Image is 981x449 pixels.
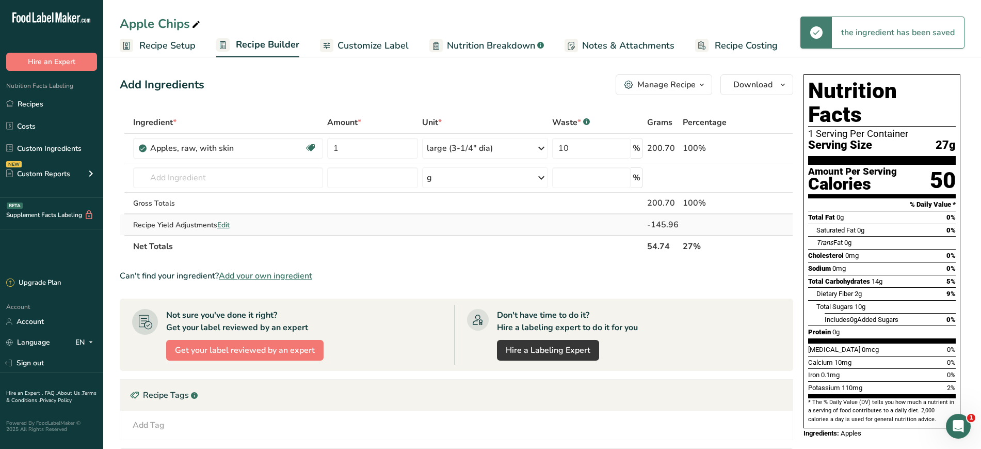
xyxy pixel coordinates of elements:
[422,116,442,129] span: Unit
[947,384,956,392] span: 2%
[947,371,956,379] span: 0%
[862,346,879,353] span: 0mcg
[6,168,70,179] div: Custom Reports
[808,213,835,221] span: Total Fat
[855,290,862,298] span: 2g
[6,278,61,288] div: Upgrade Plan
[166,309,308,334] div: Not sure you've done it right? Get your label reviewed by an expert
[834,359,851,366] span: 10mg
[946,252,956,259] span: 0%
[120,380,793,411] div: Recipe Tags
[720,74,793,95] button: Download
[695,34,778,57] a: Recipe Costing
[803,429,839,437] span: Ingredients:
[320,34,409,57] a: Customize Label
[808,328,831,336] span: Protein
[327,116,361,129] span: Amount
[683,116,727,129] span: Percentage
[844,239,851,246] span: 0g
[133,198,323,209] div: Gross Totals
[166,340,324,361] button: Get your label reviewed by an expert
[946,226,956,234] span: 0%
[832,328,840,336] span: 0g
[133,167,323,188] input: Add Ingredient
[825,316,898,323] span: Includes Added Sugars
[816,290,853,298] span: Dietary Fiber
[733,79,773,91] span: Download
[808,346,860,353] span: [MEDICAL_DATA]
[946,277,956,285] span: 5%
[647,116,672,129] span: Grams
[857,226,864,234] span: 0g
[175,344,315,357] span: Get your label reviewed by an expert
[40,397,72,404] a: Privacy Policy
[645,235,681,257] th: 54.74
[683,142,744,154] div: 100%
[133,116,176,129] span: Ingredient
[808,79,956,127] h1: Nutrition Facts
[947,359,956,366] span: 0%
[582,39,674,53] span: Notes & Attachments
[133,220,323,230] div: Recipe Yield Adjustments
[967,414,975,422] span: 1
[120,14,202,33] div: Apple Chips
[6,390,97,404] a: Terms & Conditions .
[683,197,744,209] div: 100%
[75,336,97,349] div: EN
[565,34,674,57] a: Notes & Attachments
[497,340,599,361] a: Hire a Labeling Expert
[57,390,82,397] a: About Us .
[139,39,196,53] span: Recipe Setup
[6,420,97,432] div: Powered By FoodLabelMaker © 2025 All Rights Reserved
[427,172,432,184] div: g
[217,220,230,230] span: Edit
[337,39,409,53] span: Customize Label
[821,371,840,379] span: 0.1mg
[6,161,22,167] div: NEW
[616,74,712,95] button: Manage Recipe
[120,76,204,94] div: Add Ingredients
[947,346,956,353] span: 0%
[120,34,196,57] a: Recipe Setup
[936,139,956,152] span: 27g
[816,226,856,234] span: Saturated Fat
[6,390,43,397] a: Hire an Expert .
[647,142,679,154] div: 200.70
[842,384,862,392] span: 110mg
[6,53,97,71] button: Hire an Expert
[808,252,844,259] span: Cholesterol
[131,235,646,257] th: Net Totals
[808,398,956,424] section: * The % Daily Value (DV) tells you how much a nutrient in a serving of food contributes to a dail...
[45,390,57,397] a: FAQ .
[832,17,964,48] div: the ingredient has been saved
[808,167,897,177] div: Amount Per Serving
[808,277,870,285] span: Total Carbohydrates
[946,414,971,439] iframe: Intercom live chat
[236,38,299,52] span: Recipe Builder
[808,129,956,139] div: 1 Serving Per Container
[715,39,778,53] span: Recipe Costing
[429,34,544,57] a: Nutrition Breakdown
[850,316,857,323] span: 0g
[946,316,956,323] span: 0%
[832,265,846,272] span: 0mg
[816,239,833,246] i: Trans
[808,384,840,392] span: Potassium
[7,203,23,209] div: BETA
[6,333,50,351] a: Language
[808,177,897,192] div: Calories
[855,303,865,311] span: 10g
[816,303,853,311] span: Total Sugars
[845,252,859,259] span: 0mg
[219,270,312,282] span: Add your own ingredient
[637,79,696,91] div: Manage Recipe
[808,139,872,152] span: Serving Size
[808,371,819,379] span: Iron
[647,197,679,209] div: 200.70
[647,219,679,231] div: -145.96
[150,142,279,154] div: Apples, raw, with skin
[946,213,956,221] span: 0%
[841,429,861,437] span: Apples
[808,265,831,272] span: Sodium
[133,419,165,431] div: Add Tag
